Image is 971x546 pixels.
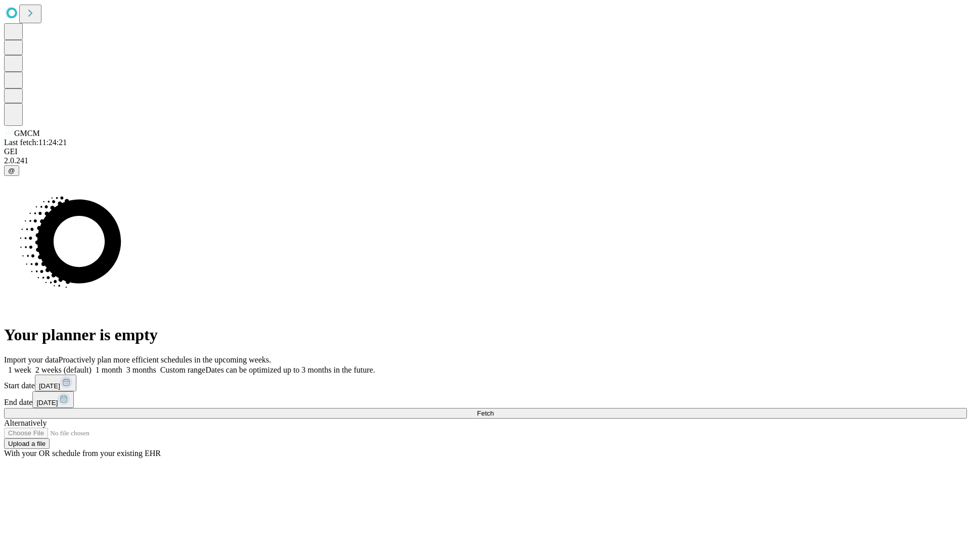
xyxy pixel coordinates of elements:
[59,355,271,364] span: Proactively plan more efficient schedules in the upcoming weeks.
[8,167,15,174] span: @
[8,366,31,374] span: 1 week
[35,366,92,374] span: 2 weeks (default)
[126,366,156,374] span: 3 months
[4,147,967,156] div: GEI
[160,366,205,374] span: Custom range
[4,326,967,344] h1: Your planner is empty
[4,438,50,449] button: Upload a file
[4,408,967,419] button: Fetch
[4,391,967,408] div: End date
[36,399,58,406] span: [DATE]
[4,165,19,176] button: @
[477,409,494,417] span: Fetch
[14,129,40,138] span: GMCM
[35,375,76,391] button: [DATE]
[39,382,60,390] span: [DATE]
[4,138,67,147] span: Last fetch: 11:24:21
[96,366,122,374] span: 1 month
[4,156,967,165] div: 2.0.241
[4,375,967,391] div: Start date
[4,419,47,427] span: Alternatively
[4,449,161,458] span: With your OR schedule from your existing EHR
[205,366,375,374] span: Dates can be optimized up to 3 months in the future.
[4,355,59,364] span: Import your data
[32,391,74,408] button: [DATE]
